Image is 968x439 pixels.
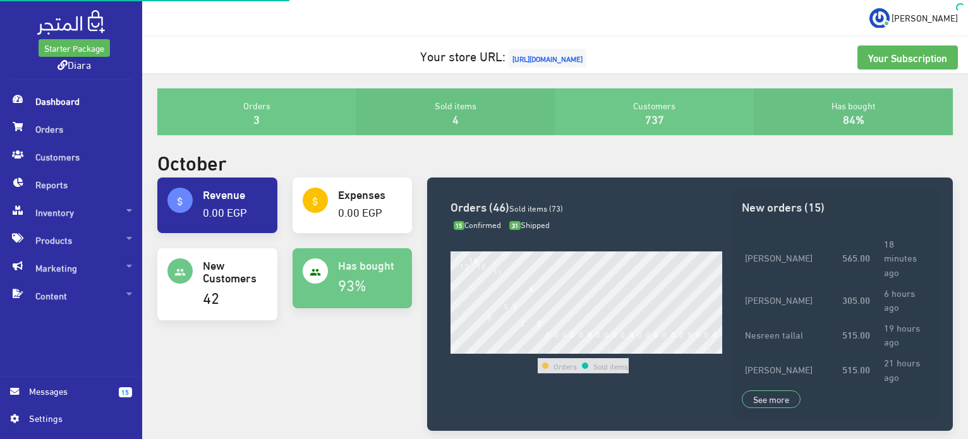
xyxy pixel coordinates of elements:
[356,88,555,135] div: Sold items
[619,345,627,354] div: 20
[869,8,958,28] a: ... [PERSON_NAME]
[742,387,839,407] td: [PERSON_NAME]
[452,108,459,129] a: 4
[881,282,930,316] td: 6 hours ago
[451,200,722,212] h3: Orders (46)
[869,8,890,28] img: ...
[10,198,132,226] span: Inventory
[509,217,550,232] span: Shipped
[471,345,475,354] div: 2
[10,143,132,171] span: Customers
[881,352,930,387] td: 21 hours ago
[652,345,661,354] div: 24
[203,201,247,222] a: 0.00 EGP
[253,108,260,129] a: 3
[569,345,578,354] div: 14
[10,87,132,115] span: Dashboard
[487,345,492,354] div: 4
[203,258,267,284] h4: New Customers
[203,283,219,310] a: 42
[504,345,508,354] div: 6
[29,384,109,398] span: Messages
[857,45,958,69] a: Your Subscription
[602,345,611,354] div: 18
[10,115,132,143] span: Orders
[157,88,356,135] div: Orders
[310,196,321,207] i: attach_money
[754,88,953,135] div: Has bought
[842,250,870,264] strong: 565.00
[881,233,930,282] td: 18 minutes ago
[892,9,958,25] span: [PERSON_NAME]
[535,345,544,354] div: 10
[842,292,870,306] strong: 305.00
[843,108,864,129] a: 84%
[338,201,382,222] a: 0.00 EGP
[310,267,321,278] i: people
[742,282,839,316] td: [PERSON_NAME]
[10,282,132,310] span: Content
[420,44,590,67] a: Your store URL:[URL][DOMAIN_NAME]
[552,345,561,354] div: 12
[174,196,186,207] i: attach_money
[157,150,227,172] h2: October
[842,327,870,341] strong: 515.00
[509,49,586,68] span: [URL][DOMAIN_NAME]
[10,411,132,431] a: Settings
[702,345,711,354] div: 30
[742,352,839,387] td: [PERSON_NAME]
[881,317,930,352] td: 19 hours ago
[881,387,930,407] td: [DATE]
[338,258,402,271] h4: Has bought
[742,200,930,212] h3: New orders (15)
[645,108,664,129] a: 737
[119,387,132,397] span: 15
[686,345,694,354] div: 28
[338,270,366,298] a: 93%
[669,345,678,354] div: 26
[10,254,132,282] span: Marketing
[636,345,644,354] div: 22
[586,345,595,354] div: 16
[593,358,629,373] td: Sold items
[37,10,105,35] img: .
[174,267,186,278] i: people
[742,317,839,352] td: Nesreen tallal
[39,39,110,57] a: Starter Package
[203,188,267,200] h4: Revenue
[553,358,578,373] td: Orders
[454,221,465,231] span: 15
[509,221,521,231] span: 31
[842,390,870,404] strong: 305.00
[29,411,121,425] span: Settings
[742,233,839,282] td: [PERSON_NAME]
[742,390,801,408] a: See more
[338,188,402,200] h4: Expenses
[10,171,132,198] span: Reports
[555,88,754,135] div: Customers
[10,384,132,411] a: 15 Messages
[509,200,563,215] span: Sold items (73)
[57,55,91,73] a: Diara
[842,362,870,376] strong: 515.00
[454,217,502,232] span: Confirmed
[10,226,132,254] span: Products
[521,345,525,354] div: 8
